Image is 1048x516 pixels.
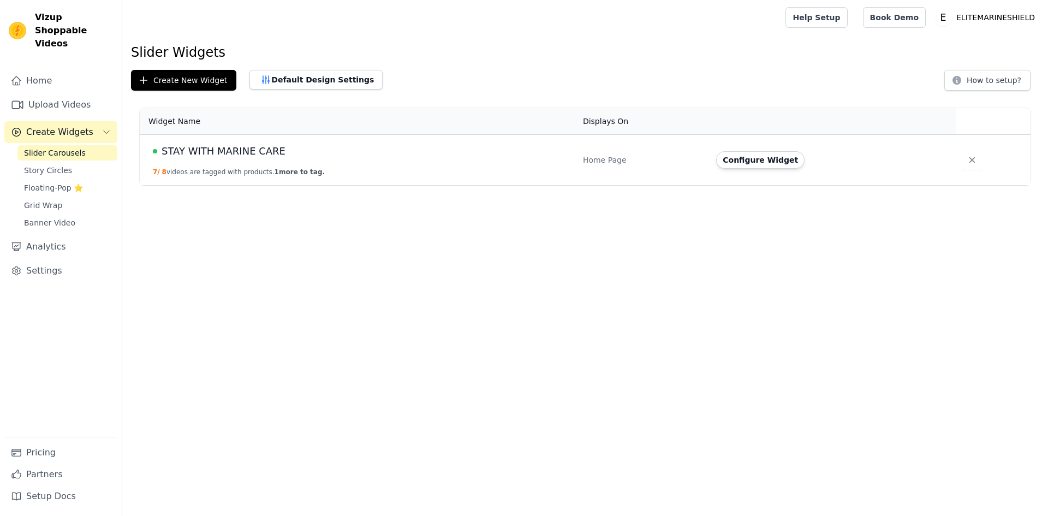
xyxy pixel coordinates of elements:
[35,11,113,50] span: Vizup Shoppable Videos
[583,155,703,165] div: Home Page
[4,70,117,92] a: Home
[4,260,117,282] a: Settings
[153,168,160,176] span: 7 /
[944,70,1031,91] button: How to setup?
[162,168,166,176] span: 8
[576,108,710,135] th: Displays On
[4,236,117,258] a: Analytics
[249,70,383,90] button: Default Design Settings
[24,147,86,158] span: Slider Carousels
[153,149,157,153] span: Live Published
[24,200,62,211] span: Grid Wrap
[4,94,117,116] a: Upload Videos
[934,8,1039,27] button: E ELITEMARINESHIELD
[24,182,83,193] span: Floating-Pop ⭐
[17,215,117,230] a: Banner Video
[9,22,26,39] img: Vizup
[962,150,982,170] button: Delete widget
[24,217,75,228] span: Banner Video
[17,180,117,195] a: Floating-Pop ⭐
[4,464,117,485] a: Partners
[131,44,1039,61] h1: Slider Widgets
[24,165,72,176] span: Story Circles
[17,198,117,213] a: Grid Wrap
[162,144,285,159] span: STAY WITH MARINE CARE
[17,145,117,161] a: Slider Carousels
[131,70,236,91] button: Create New Widget
[785,7,847,28] a: Help Setup
[26,126,93,139] span: Create Widgets
[17,163,117,178] a: Story Circles
[4,121,117,143] button: Create Widgets
[4,442,117,464] a: Pricing
[863,7,926,28] a: Book Demo
[940,12,946,23] text: E
[275,168,325,176] span: 1 more to tag.
[140,108,576,135] th: Widget Name
[716,151,805,169] button: Configure Widget
[153,168,325,176] button: 7/ 8videos are tagged with products.1more to tag.
[944,78,1031,88] a: How to setup?
[952,8,1039,27] p: ELITEMARINESHIELD
[4,485,117,507] a: Setup Docs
